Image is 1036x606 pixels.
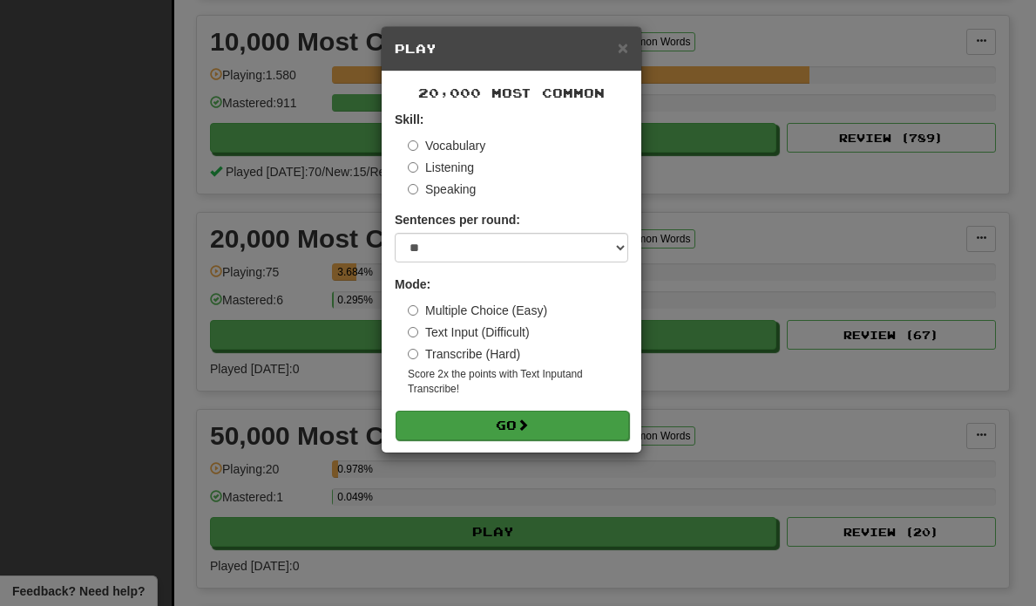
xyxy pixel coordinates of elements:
[618,37,628,58] span: ×
[408,302,547,319] label: Multiple Choice (Easy)
[408,345,520,363] label: Transcribe (Hard)
[395,40,628,58] h5: Play
[408,327,418,337] input: Text Input (Difficult)
[408,184,418,194] input: Speaking
[408,162,418,173] input: Listening
[395,211,520,228] label: Sentences per round:
[395,277,430,291] strong: Mode:
[408,323,530,341] label: Text Input (Difficult)
[418,85,605,100] span: 20,000 Most Common
[408,180,476,198] label: Speaking
[408,305,418,316] input: Multiple Choice (Easy)
[408,159,474,176] label: Listening
[396,411,629,440] button: Go
[408,140,418,151] input: Vocabulary
[408,349,418,359] input: Transcribe (Hard)
[408,137,485,154] label: Vocabulary
[408,367,628,397] small: Score 2x the points with Text Input and Transcribe !
[618,38,628,57] button: Close
[395,112,423,126] strong: Skill:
